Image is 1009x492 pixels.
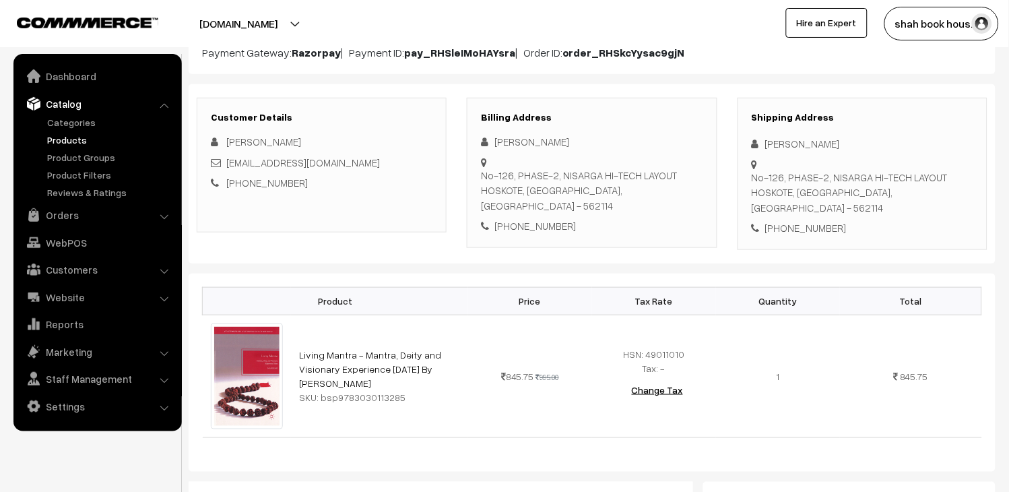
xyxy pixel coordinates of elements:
[840,287,981,315] th: Total
[481,218,703,234] div: [PHONE_NUMBER]
[299,349,441,389] a: Living Mantra - Mantra, Deity and Visionary Experience [DATE] By [PERSON_NAME]
[211,324,283,429] img: img5c4af6eadf87c.jpg
[972,13,992,34] img: user
[624,348,685,374] span: HSN: 49011010 Tax: -
[292,46,341,59] b: Razorpay
[17,312,177,336] a: Reports
[752,112,973,123] h3: Shipping Address
[17,230,177,255] a: WebPOS
[536,373,559,381] strike: 995.00
[17,367,177,391] a: Staff Management
[17,64,177,88] a: Dashboard
[17,285,177,309] a: Website
[752,136,973,152] div: [PERSON_NAME]
[44,185,177,199] a: Reviews & Ratings
[404,46,515,59] b: pay_RHSleIMoHAYsra
[211,112,432,123] h3: Customer Details
[203,287,468,315] th: Product
[786,8,868,38] a: Hire an Expert
[501,371,534,382] span: 845.75
[884,7,999,40] button: shah book hous…
[17,394,177,419] a: Settings
[226,177,308,189] a: [PHONE_NUMBER]
[44,133,177,147] a: Products
[17,13,135,30] a: COMMMERCE
[562,46,685,59] b: order_RHSkcYysac9gjN
[17,257,177,282] a: Customers
[481,168,703,214] div: No-126, PHASE-2, NISARGA HI-TECH LAYOUT HOSKOTE, [GEOGRAPHIC_DATA], [GEOGRAPHIC_DATA] - 562114
[900,371,928,382] span: 845.75
[202,44,982,61] p: Payment Gateway: | Payment ID: | Order ID:
[226,156,380,168] a: [EMAIL_ADDRESS][DOMAIN_NAME]
[17,203,177,227] a: Orders
[752,170,973,216] div: No-126, PHASE-2, NISARGA HI-TECH LAYOUT HOSKOTE, [GEOGRAPHIC_DATA], [GEOGRAPHIC_DATA] - 562114
[44,150,177,164] a: Product Groups
[481,134,703,150] div: [PERSON_NAME]
[777,371,780,382] span: 1
[152,7,325,40] button: [DOMAIN_NAME]
[621,375,694,405] button: Change Tax
[481,112,703,123] h3: Billing Address
[468,287,592,315] th: Price
[17,18,158,28] img: COMMMERCE
[299,390,460,404] div: SKU: bsp9783030113285
[17,340,177,364] a: Marketing
[44,115,177,129] a: Categories
[17,92,177,116] a: Catalog
[44,168,177,182] a: Product Filters
[752,220,973,236] div: [PHONE_NUMBER]
[716,287,840,315] th: Quantity
[226,135,301,148] span: [PERSON_NAME]
[592,287,716,315] th: Tax Rate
